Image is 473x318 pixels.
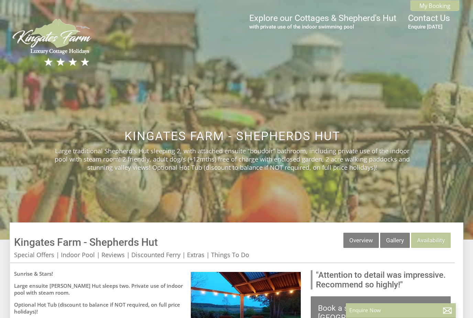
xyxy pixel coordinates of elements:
[61,251,95,259] a: Indoor Pool
[14,301,180,315] strong: Optional Hot Tub (discount to balance if NOT required, on full price holidays)!
[10,17,96,68] img: Kingates Farm
[14,270,53,277] strong: Sunrise & Stars!
[14,282,183,296] strong: Large ensuite [PERSON_NAME] Hut sleeps two. Private use of indoor pool with steam room.
[131,251,180,259] a: Discounted Ferry
[14,251,54,259] a: Special Offers
[54,129,411,143] h2: Kingates Farm - Shepherds Hut
[343,233,379,248] a: Overview
[14,236,158,248] a: Kingates Farm - Shepherds Hut
[410,0,459,11] a: My Booking
[408,13,450,30] a: Contact UsEnquire [DATE]
[187,251,205,259] a: Extras
[249,13,396,30] a: Explore our Cottages & Shepherd's Hutwith private use of the indoor swimming pool
[311,270,451,289] blockquote: "Attention to detail was impressive. Recommend so highly!"
[211,251,249,259] a: Things To Do
[408,24,450,30] small: Enquire [DATE]
[54,147,411,172] p: Large traditional Shepherd's Hut sleeping 2, with attached ensuite "boudoir" bathroom, including ...
[349,307,452,314] p: Enquire Now
[380,233,410,248] a: Gallery
[411,233,451,248] a: Availability
[249,24,396,30] small: with private use of the indoor swimming pool
[101,251,125,259] a: Reviews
